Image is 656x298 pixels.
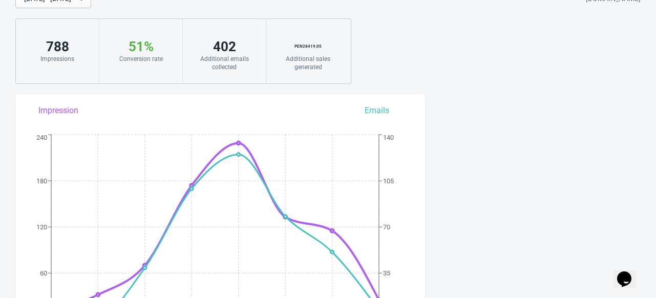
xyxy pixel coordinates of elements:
div: PEN 28419.05 [277,38,340,55]
tspan: 105 [383,177,394,185]
tspan: 35 [383,269,390,277]
div: Impressions [26,55,89,63]
div: Conversion rate [110,55,172,63]
div: 51 % [110,38,172,55]
tspan: 180 [36,177,47,185]
tspan: 140 [383,134,394,141]
div: 788 [26,38,89,55]
div: Additional emails collected [193,55,256,71]
tspan: 120 [36,223,47,231]
tspan: 60 [40,269,47,277]
tspan: 240 [36,134,47,141]
div: 402 [193,38,256,55]
div: Additional sales generated [277,55,340,71]
iframe: chat widget [613,257,646,288]
tspan: 70 [383,223,390,231]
